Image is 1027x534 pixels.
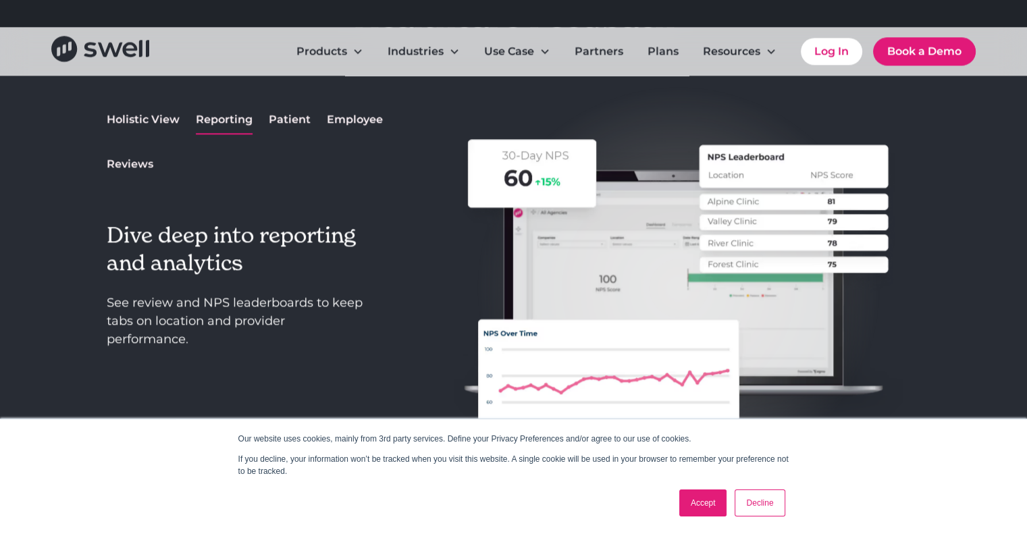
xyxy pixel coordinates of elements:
[692,38,787,65] div: Resources
[51,36,149,66] a: home
[484,43,534,59] div: Use Case
[107,111,180,128] div: Holistic View
[238,453,789,477] p: If you decline, your information won’t be tracked when you visit this website. A single cookie wi...
[327,111,383,128] div: Employee
[107,294,368,348] p: See review and NPS leaderboards to keep tabs on location and provider performance.
[564,38,634,65] a: Partners
[801,38,862,65] a: Log In
[238,433,789,445] p: Our website uses cookies, mainly from 3rd party services. Define your Privacy Preferences and/or ...
[703,43,760,59] div: Resources
[388,43,444,59] div: Industries
[286,38,374,65] div: Products
[196,111,253,128] div: Reporting
[436,51,921,524] img: reputation image
[735,489,785,516] a: Decline
[296,43,347,59] div: Products
[873,37,976,65] a: Book a Demo
[107,156,153,172] div: Reviews
[679,489,727,516] a: Accept
[473,38,561,65] div: Use Case
[637,38,689,65] a: Plans
[107,221,368,277] h3: Dive deep into reporting and analytics
[377,38,471,65] div: Industries
[269,111,311,128] div: Patient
